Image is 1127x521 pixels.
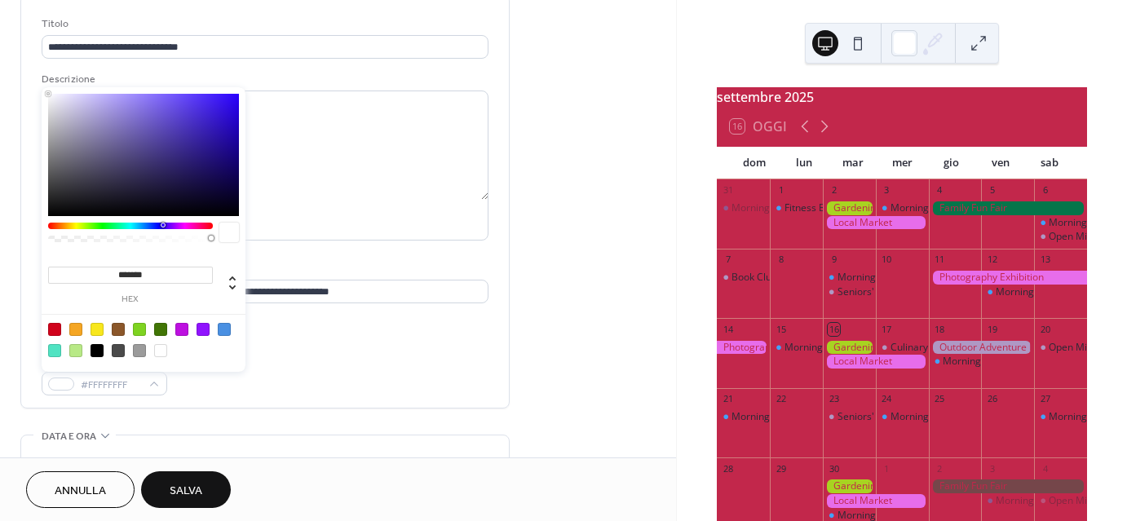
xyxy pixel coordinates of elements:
[1049,341,1119,355] div: Open Mic Night
[770,341,823,355] div: Morning Yoga Bliss
[731,410,819,424] div: Morning Yoga Bliss
[48,344,61,357] div: #50E3C2
[975,147,1024,179] div: ven
[934,184,946,196] div: 4
[986,184,998,196] div: 5
[1034,410,1087,424] div: Morning Yoga Bliss
[175,323,188,336] div: #BD10E0
[926,147,975,179] div: gio
[1034,230,1087,244] div: Open Mic Night
[876,201,929,215] div: Morning Yoga Bliss
[934,393,946,405] div: 25
[42,15,485,33] div: Titolo
[1034,494,1087,508] div: Open Mic Night
[170,483,202,500] span: Salva
[981,285,1034,299] div: Morning Yoga Bliss
[1039,393,1051,405] div: 27
[133,344,146,357] div: #9B9B9B
[823,285,876,299] div: Seniors' Social Tea
[1049,230,1119,244] div: Open Mic Night
[1049,494,1119,508] div: Open Mic Night
[42,456,95,473] div: Data inizio
[69,344,82,357] div: #B8E986
[55,483,106,500] span: Annulla
[838,410,923,424] div: Seniors' Social Tea
[775,462,787,475] div: 29
[881,323,893,335] div: 17
[981,494,1034,508] div: Morning Yoga Bliss
[1025,147,1074,179] div: sab
[823,355,929,369] div: Local Market
[823,410,876,424] div: Seniors' Social Tea
[996,285,1083,299] div: Morning Yoga Bliss
[273,456,320,473] div: Data fine
[218,323,231,336] div: #4A90E2
[823,479,876,493] div: Gardening Workshop
[42,260,485,277] div: Luogo
[828,462,840,475] div: 30
[828,393,840,405] div: 23
[81,377,141,394] span: #FFFFFFFF
[717,410,770,424] div: Morning Yoga Bliss
[775,184,787,196] div: 1
[823,341,876,355] div: Gardening Workshop
[934,254,946,266] div: 11
[996,494,1083,508] div: Morning Yoga Bliss
[112,344,125,357] div: #4A4A4A
[823,216,929,230] div: Local Market
[986,393,998,405] div: 26
[775,393,787,405] div: 22
[731,271,825,285] div: Book Club Gathering
[891,410,978,424] div: Morning Yoga Bliss
[838,271,925,285] div: Morning Yoga Bliss
[26,471,135,508] a: Annulla
[1034,341,1087,355] div: Open Mic Night
[823,201,876,215] div: Gardening Workshop
[881,184,893,196] div: 3
[154,323,167,336] div: #417505
[717,201,770,215] div: Morning Yoga Bliss
[91,344,104,357] div: #000000
[823,271,876,285] div: Morning Yoga Bliss
[986,323,998,335] div: 19
[829,147,877,179] div: mar
[197,323,210,336] div: #9013FE
[722,323,734,335] div: 14
[877,147,926,179] div: mer
[838,285,923,299] div: Seniors' Social Tea
[929,479,1087,493] div: Family Fun Fair
[48,323,61,336] div: #D0021B
[730,147,779,179] div: dom
[1039,462,1051,475] div: 4
[934,323,946,335] div: 18
[891,201,978,215] div: Morning Yoga Bliss
[828,323,840,335] div: 16
[48,295,213,304] label: hex
[141,471,231,508] button: Salva
[929,271,1087,285] div: Photography Exhibition
[891,341,994,355] div: Culinary Cooking Class
[881,393,893,405] div: 24
[42,428,96,445] span: Data e ora
[828,254,840,266] div: 9
[154,344,167,357] div: #FFFFFF
[91,323,104,336] div: #F8E71C
[929,341,1035,355] div: Outdoor Adventure Day
[986,254,998,266] div: 12
[784,201,865,215] div: Fitness Bootcamp
[986,462,998,475] div: 3
[779,147,828,179] div: lun
[717,271,770,285] div: Book Club Gathering
[1039,323,1051,335] div: 20
[828,184,840,196] div: 2
[69,323,82,336] div: #F5A623
[717,87,1087,107] div: settembre 2025
[823,494,929,508] div: Local Market
[775,254,787,266] div: 8
[943,355,1030,369] div: Morning Yoga Bliss
[929,355,982,369] div: Morning Yoga Bliss
[133,323,146,336] div: #7ED321
[722,184,734,196] div: 31
[1039,254,1051,266] div: 13
[42,71,485,88] div: Descrizione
